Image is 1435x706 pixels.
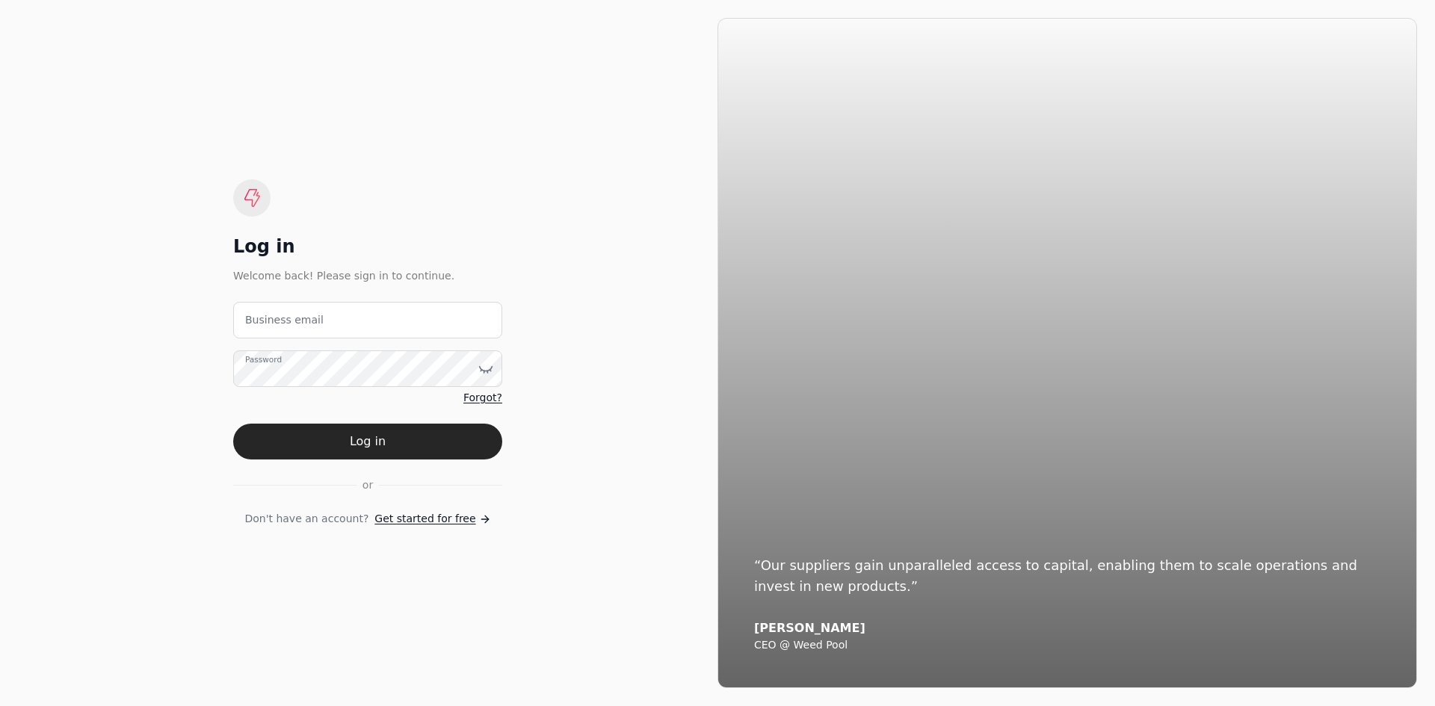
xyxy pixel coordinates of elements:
[754,555,1380,597] div: “Our suppliers gain unparalleled access to capital, enabling them to scale operations and invest ...
[244,511,368,527] span: Don't have an account?
[463,390,502,406] a: Forgot?
[362,477,373,493] span: or
[233,235,502,258] div: Log in
[233,424,502,459] button: Log in
[233,267,502,284] div: Welcome back! Please sign in to continue.
[754,621,1380,636] div: [PERSON_NAME]
[245,354,282,366] label: Password
[374,511,490,527] a: Get started for free
[754,639,1380,652] div: CEO @ Weed Pool
[245,312,324,328] label: Business email
[374,511,475,527] span: Get started for free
